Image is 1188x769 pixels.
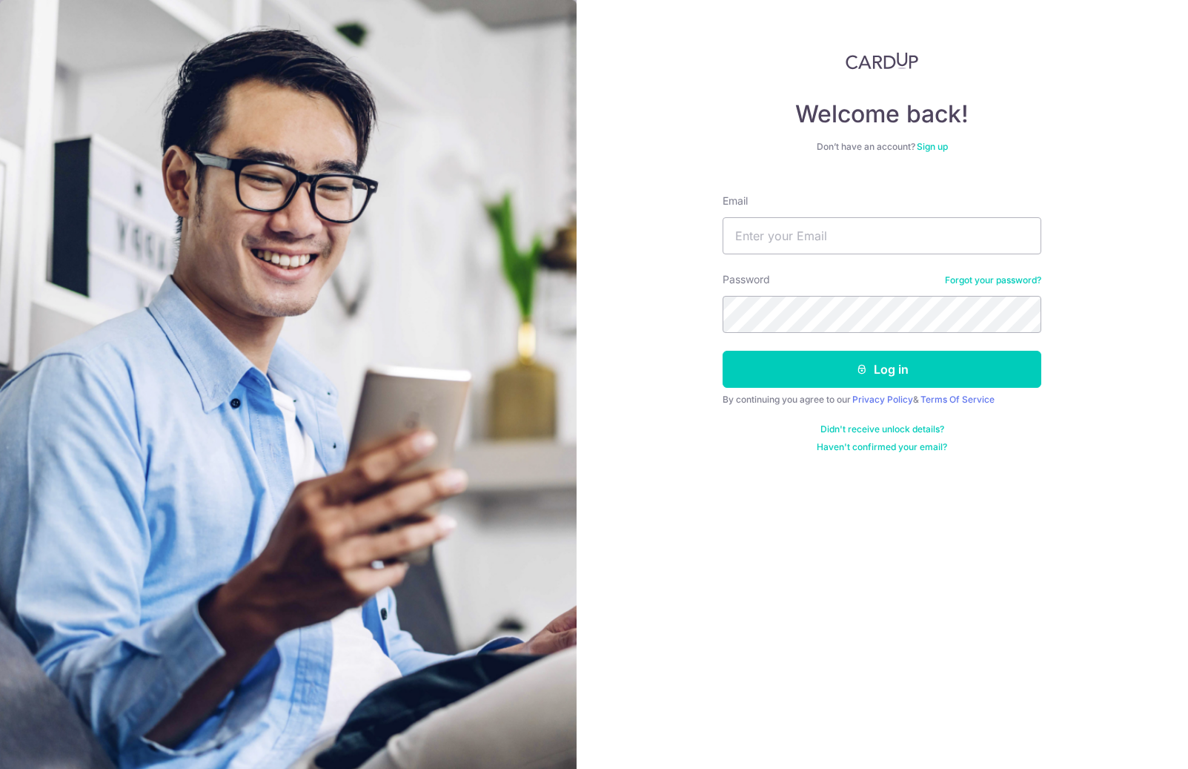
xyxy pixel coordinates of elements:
a: Privacy Policy [852,394,913,405]
div: By continuing you agree to our & [723,394,1041,406]
a: Forgot your password? [945,274,1041,286]
label: Email [723,194,748,208]
img: CardUp Logo [846,52,918,70]
input: Enter your Email [723,217,1041,254]
h4: Welcome back! [723,99,1041,129]
a: Terms Of Service [920,394,995,405]
div: Don’t have an account? [723,141,1041,153]
label: Password [723,272,770,287]
a: Didn't receive unlock details? [820,423,944,435]
a: Sign up [917,141,948,152]
button: Log in [723,351,1041,388]
a: Haven't confirmed your email? [817,441,947,453]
